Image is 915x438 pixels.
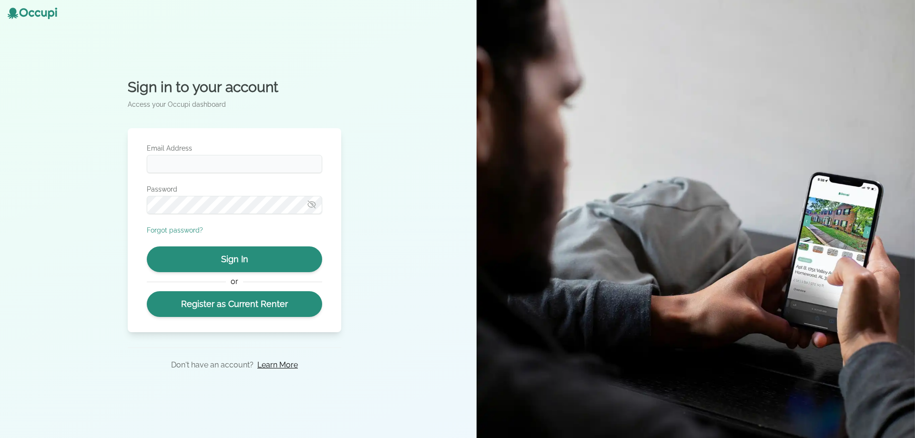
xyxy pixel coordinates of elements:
button: Sign In [147,246,322,272]
h2: Sign in to your account [128,79,341,96]
label: Password [147,184,322,194]
p: Access your Occupi dashboard [128,100,341,109]
p: Don't have an account? [171,359,254,371]
button: Forgot password? [147,225,203,235]
a: Register as Current Renter [147,291,322,317]
span: or [226,276,243,287]
label: Email Address [147,143,322,153]
a: Learn More [257,359,298,371]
